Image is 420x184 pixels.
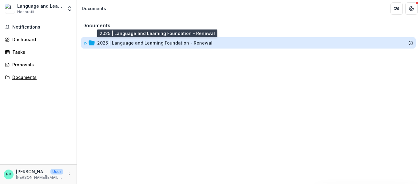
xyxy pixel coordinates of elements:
a: Tasks [2,47,74,57]
div: Dashboard [12,36,69,43]
img: Language and Learning Foundation [5,4,15,14]
button: Notifications [2,22,74,32]
h3: Documents [82,23,110,29]
div: Proposals [12,61,69,68]
div: Rupinder Chahal <rupinder.chahal@languageandlearningfoundation.org> [6,172,11,176]
nav: breadcrumb [79,4,109,13]
p: [PERSON_NAME] <[PERSON_NAME][EMAIL_ADDRESS][PERSON_NAME][DOMAIN_NAME]> [16,168,48,175]
button: Get Help [405,2,418,15]
button: Partners [390,2,403,15]
a: Documents [2,72,74,82]
div: 2025 | Language and Learning Foundation - Renewal [81,37,416,49]
div: Documents [82,5,106,12]
span: Nonprofit [17,9,34,15]
p: User [50,169,63,174]
button: Open entity switcher [65,2,74,15]
p: [PERSON_NAME][EMAIL_ADDRESS][PERSON_NAME][DOMAIN_NAME] [16,175,63,180]
span: Notifications [12,25,72,30]
a: Proposals [2,60,74,70]
div: Documents [12,74,69,80]
div: Language and Learning Foundation [17,3,63,9]
div: Tasks [12,49,69,55]
a: Dashboard [2,34,74,45]
div: 2025 | Language and Learning Foundation - Renewal [97,40,212,46]
button: More [65,171,73,178]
